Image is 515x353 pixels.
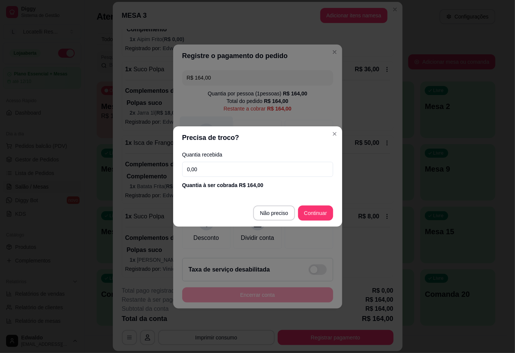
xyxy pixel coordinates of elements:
button: Continuar [298,206,333,221]
header: Precisa de troco? [173,126,342,149]
button: Não preciso [253,206,295,221]
div: Quantia à ser cobrada R$ 164,00 [182,181,333,189]
button: Close [329,128,341,140]
label: Quantia recebida [182,152,333,157]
